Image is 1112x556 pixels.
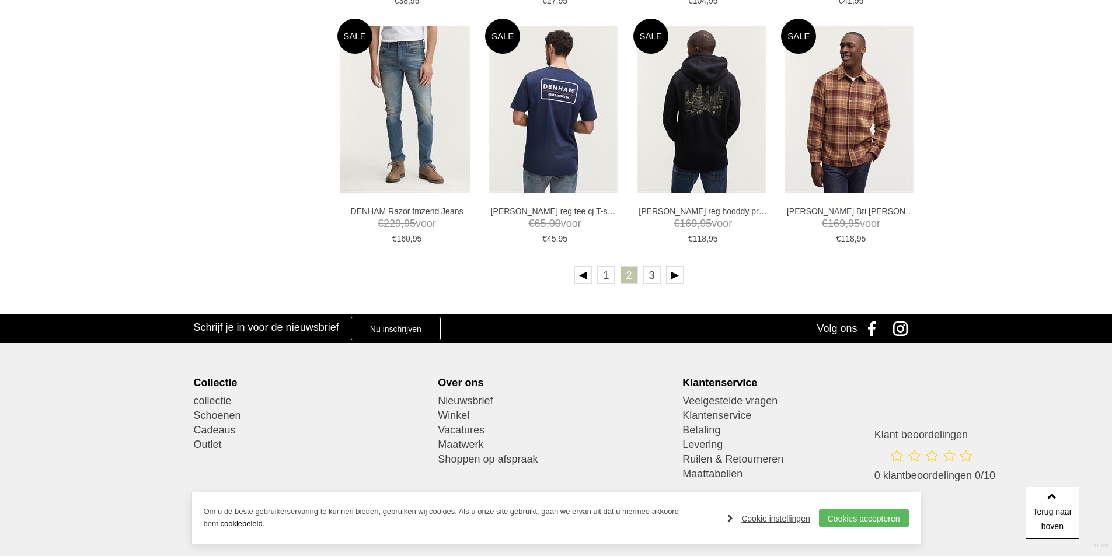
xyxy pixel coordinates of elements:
a: Winkel [438,408,674,423]
span: , [697,218,700,229]
a: Divide [1094,538,1109,553]
a: Maattabellen [682,467,918,481]
span: 118 [841,234,854,243]
span: 65 [535,218,546,229]
a: Nieuwsbrief [438,394,674,408]
span: 118 [693,234,706,243]
a: [PERSON_NAME] reg hooddy prs Truien [639,206,767,216]
a: [PERSON_NAME] reg tee cj T-shirts [491,206,619,216]
span: , [410,234,413,243]
span: 00 [549,218,561,229]
a: collectie [194,394,430,408]
a: Schoenen [194,408,430,423]
a: Ruilen & Retourneren [682,452,918,467]
span: , [401,218,404,229]
span: € [378,218,384,229]
a: 3 [643,266,661,284]
a: Betaling [682,423,918,438]
span: € [542,234,547,243]
a: Facebook [860,314,889,343]
a: Veelgestelde vragen [682,394,918,408]
div: Volg ons [817,314,857,343]
a: Cookie instellingen [727,510,810,527]
span: , [556,234,559,243]
h3: Klant beoordelingen [874,428,995,441]
a: Levering [682,438,918,452]
span: 45 [547,234,556,243]
div: Over ons [438,376,674,389]
span: 95 [413,234,422,243]
span: , [845,218,848,229]
a: Vacatures [438,423,674,438]
span: , [706,234,709,243]
a: Cookies accepteren [819,509,909,527]
a: 1 [597,266,615,284]
p: Om u de beste gebruikerservaring te kunnen bieden, gebruiken wij cookies. Als u onze site gebruik... [204,506,716,530]
span: 95 [857,234,866,243]
img: DENHAM Bri burton overshirt ac Overhemden [785,26,914,193]
a: [PERSON_NAME] Bri [PERSON_NAME] overshirt ac Overhemden [787,206,915,216]
a: 2 [621,266,638,284]
a: cookiebeleid [220,519,262,528]
a: Maatwerk [438,438,674,452]
span: € [529,218,535,229]
span: 169 [679,218,697,229]
div: Collectie [194,376,430,389]
a: Klantenservice [682,408,918,423]
div: Klantenservice [682,376,918,389]
a: DENHAM Razor fmzend Jeans [343,206,471,216]
span: 95 [709,234,718,243]
span: 95 [700,218,712,229]
span: voor [639,216,767,231]
span: 160 [396,234,410,243]
a: Terug naar boven [1026,487,1079,539]
span: € [822,218,828,229]
a: Outlet [194,438,430,452]
a: Shoppen op afspraak [438,452,674,467]
span: € [688,234,693,243]
img: DENHAM Creston reg tee cj T-shirts [489,26,618,193]
span: 169 [828,218,845,229]
span: , [546,218,549,229]
a: Cadeaus [194,423,430,438]
span: 95 [848,218,860,229]
span: voor [491,216,619,231]
span: € [674,218,679,229]
a: Nu inschrijven [351,317,441,340]
img: DENHAM Razor fmzend Jeans [340,26,470,193]
h3: Schrijf je in voor de nieuwsbrief [194,321,339,334]
span: , [855,234,857,243]
span: 95 [558,234,567,243]
a: Klant beoordelingen 0 klantbeoordelingen 0/10 [874,428,995,494]
span: voor [787,216,915,231]
span: 95 [404,218,416,229]
span: 229 [384,218,401,229]
span: € [836,234,841,243]
span: voor [343,216,471,231]
img: DENHAM Clinton reg hooddy prs Truien [637,26,766,193]
span: € [392,234,397,243]
span: 0 klantbeoordelingen 0/10 [874,470,995,481]
a: Instagram [889,314,918,343]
